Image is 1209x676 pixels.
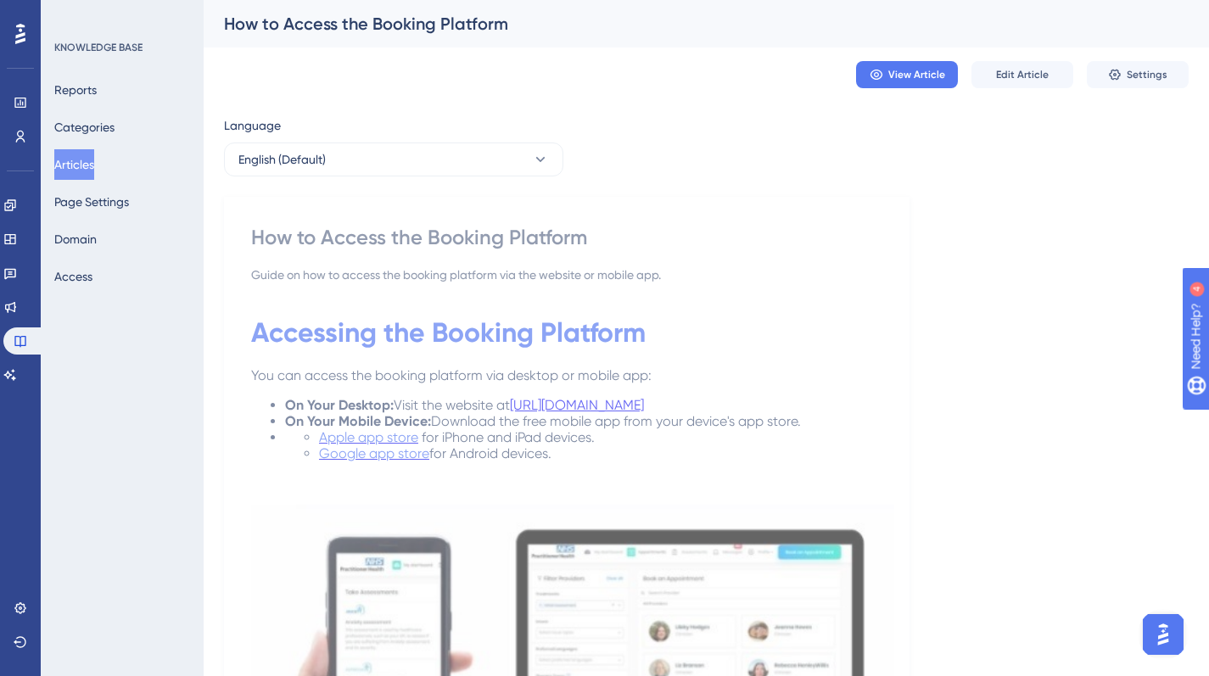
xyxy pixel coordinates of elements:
div: Guide on how to access the booking platform via the website or mobile app. [251,265,882,285]
strong: On Your Desktop: [285,397,394,413]
button: Page Settings [54,187,129,217]
span: View Article [888,68,945,81]
div: How to Access the Booking Platform [224,12,1146,36]
a: Google app store [319,445,429,461]
button: Reports [54,75,97,105]
span: Accessing the Booking Platform [251,316,646,349]
span: You can access the booking platform via desktop or mobile app: [251,367,652,383]
button: English (Default) [224,142,563,176]
span: Download the free mobile app from your device's app store. [431,413,801,429]
strong: On Your Mobile Device: [285,413,431,429]
button: Settings [1087,61,1189,88]
div: How to Access the Booking Platform [251,224,882,251]
button: Domain [54,224,97,254]
span: English (Default) [238,149,326,170]
a: [URL][DOMAIN_NAME] [510,397,644,413]
button: Edit Article [971,61,1073,88]
span: for iPhone and iPad devices. [422,429,595,445]
span: Settings [1127,68,1167,81]
span: for Android devices. [429,445,551,461]
button: Access [54,261,92,292]
div: KNOWLEDGE BASE [54,41,143,54]
button: Articles [54,149,94,180]
span: Edit Article [996,68,1049,81]
iframe: UserGuiding AI Assistant Launcher [1138,609,1189,660]
div: 4 [118,8,123,22]
span: Visit the website at [394,397,510,413]
span: Language [224,115,281,136]
a: Apple app store [319,429,418,445]
button: View Article [856,61,958,88]
span: Need Help? [40,4,106,25]
button: Categories [54,112,115,142]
